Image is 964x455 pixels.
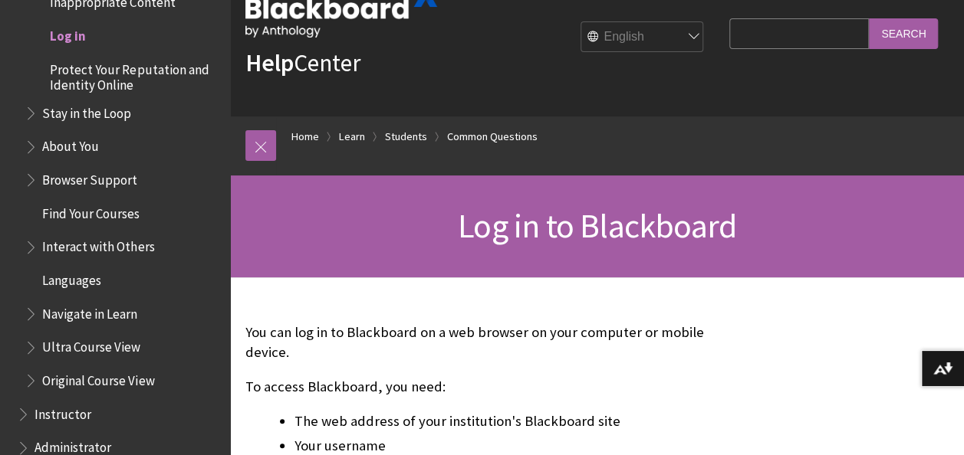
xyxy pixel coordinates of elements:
span: Original Course View [42,368,154,388]
span: Instructor [35,401,91,422]
span: Interact with Others [42,234,154,255]
input: Search [869,18,938,48]
p: You can log in to Blackboard on a web browser on your computer or mobile device. [245,322,722,362]
select: Site Language Selector [581,22,704,53]
span: About You [42,134,99,155]
li: The web address of your institution's Blackboard site [294,411,722,432]
span: Log in [50,23,86,44]
span: Navigate in Learn [42,301,137,322]
a: Students [385,127,427,146]
span: Stay in the Loop [42,100,131,121]
span: Browser Support [42,167,137,188]
span: Ultra Course View [42,335,140,355]
a: Home [291,127,319,146]
span: Languages [42,267,101,288]
span: Find Your Courses [42,201,140,221]
span: Protect Your Reputation and Identity Online [50,57,219,93]
a: HelpCenter [245,47,360,78]
strong: Help [245,47,294,78]
a: Common Questions [447,127,538,146]
span: Log in to Blackboard [458,205,736,247]
p: To access Blackboard, you need: [245,377,722,397]
a: Learn [339,127,365,146]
